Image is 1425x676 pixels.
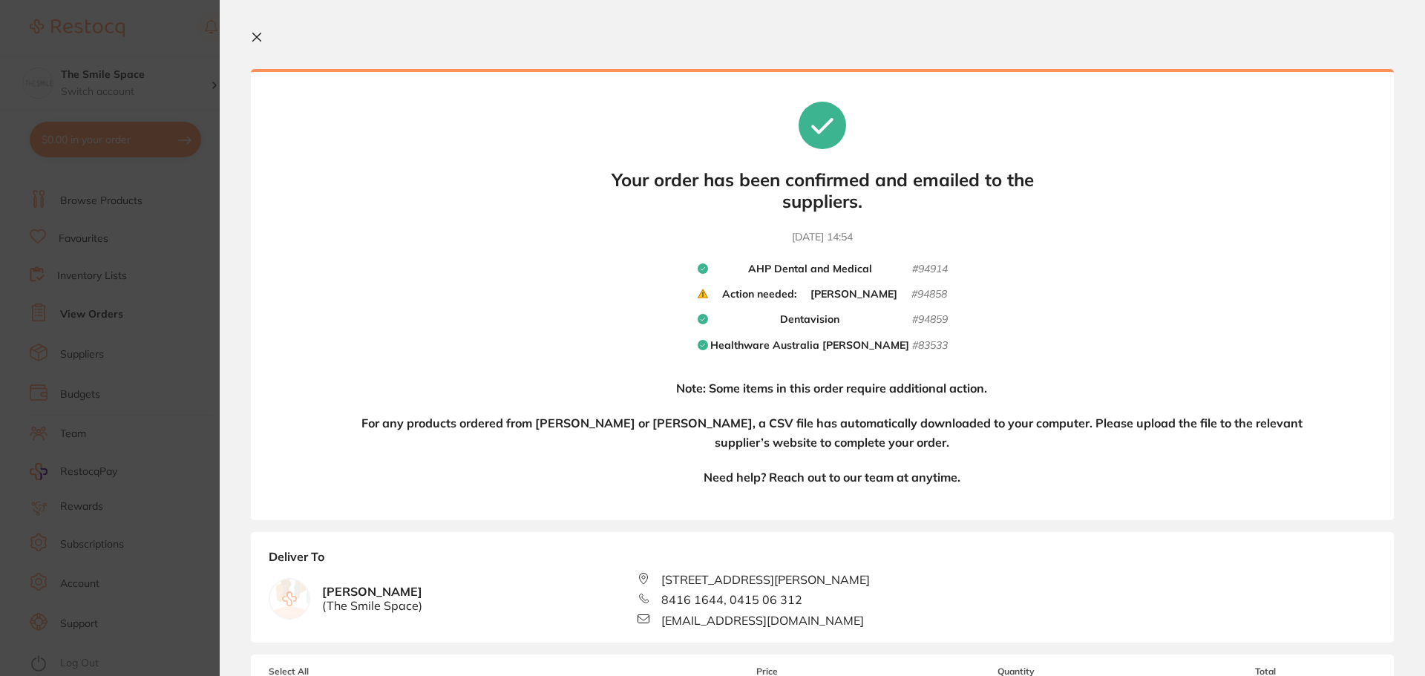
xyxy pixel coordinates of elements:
span: [STREET_ADDRESS][PERSON_NAME] [661,573,870,586]
b: Deliver To [269,550,1376,572]
h4: Note: Some items in this order require additional action. [676,379,987,398]
span: ( The Smile Space ) [322,599,422,612]
b: [PERSON_NAME] [322,585,422,612]
img: empty.jpg [269,579,309,619]
span: [EMAIL_ADDRESS][DOMAIN_NAME] [661,614,864,627]
time: [DATE] 14:54 [792,230,853,245]
h4: For any products ordered from [PERSON_NAME] or [PERSON_NAME], a CSV file has automatically downlo... [355,414,1308,452]
small: # 94858 [911,288,947,301]
b: Dentavision [780,313,839,326]
small: # 94859 [912,313,948,326]
b: Action needed: [722,288,796,301]
small: # 94914 [912,263,948,276]
b: Healthware Australia [PERSON_NAME] [710,339,909,352]
b: Your order has been confirmed and emailed to the suppliers. [600,169,1045,212]
small: # 83533 [912,339,948,352]
b: [PERSON_NAME] [810,288,897,301]
span: 8416 1644, 0415 06 312 [661,593,802,606]
h4: Need help? Reach out to our team at anytime. [704,468,960,488]
b: AHP Dental and Medical [748,263,872,276]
